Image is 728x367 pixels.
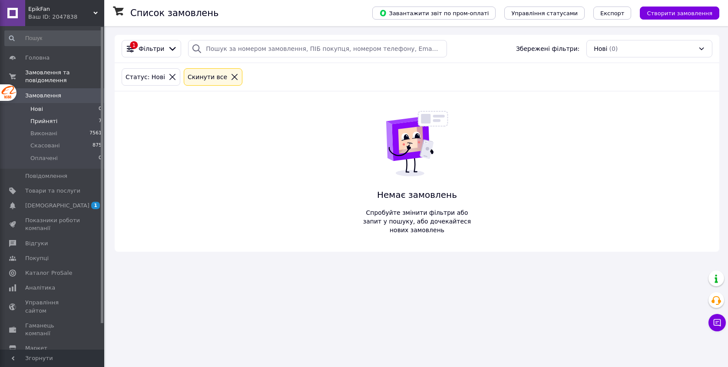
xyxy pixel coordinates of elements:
span: Створити замовлення [647,10,712,17]
span: 7561 [89,130,102,137]
span: Замовлення та повідомлення [25,69,104,84]
span: Відгуки [25,240,48,247]
div: Cкинути все [186,72,229,82]
div: Статус: Нові [124,72,167,82]
span: Оплачені [30,154,58,162]
span: 0 [99,154,102,162]
button: Чат з покупцем [708,314,726,331]
span: Нові [594,44,607,53]
h1: Список замовлень [130,8,218,18]
span: 1 [91,202,100,209]
span: Управління сайтом [25,299,80,314]
span: Нові [30,105,43,113]
button: Експорт [593,7,632,20]
span: 7 [99,117,102,125]
span: 875 [93,142,102,150]
span: Прийняті [30,117,57,125]
span: Експорт [600,10,625,17]
span: Маркет [25,344,47,352]
span: Показники роботи компанії [25,217,80,232]
span: Покупці [25,254,49,262]
span: Фільтри [139,44,164,53]
input: Пошук за номером замовлення, ПІБ покупця, номером телефону, Email, номером накладної [188,40,447,57]
span: Спробуйте змінити фільтри або запит у пошуку, або дочекайтеся нових замовлень [360,208,474,234]
span: 0 [99,105,102,113]
span: Головна [25,54,50,62]
span: (0) [609,45,618,52]
span: Товари та послуги [25,187,80,195]
button: Управління статусами [504,7,585,20]
span: Збережені фільтри: [516,44,579,53]
input: Пошук [4,30,103,46]
span: EpikFan [28,5,93,13]
span: Гаманець компанії [25,322,80,337]
span: Управління статусами [511,10,578,17]
span: Немає замовлень [360,189,474,201]
span: Скасовані [30,142,60,150]
span: Аналітика [25,284,55,292]
div: Ваш ID: 2047838 [28,13,104,21]
button: Завантажити звіт по пром-оплаті [372,7,496,20]
span: Замовлення [25,92,61,100]
span: Повідомлення [25,172,67,180]
span: [DEMOGRAPHIC_DATA] [25,202,89,210]
span: Завантажити звіт по пром-оплаті [379,9,489,17]
span: Каталог ProSale [25,269,72,277]
a: Створити замовлення [631,9,719,16]
button: Створити замовлення [640,7,719,20]
span: Виконані [30,130,57,137]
